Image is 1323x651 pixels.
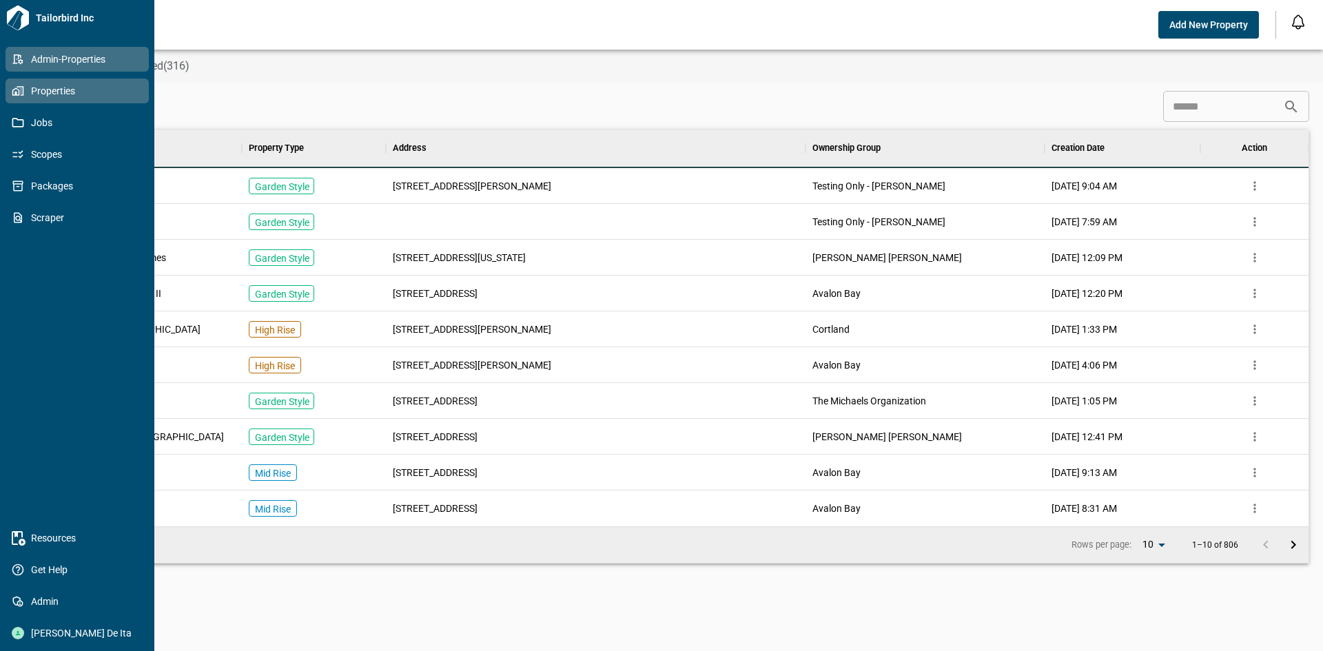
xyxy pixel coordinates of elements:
span: [STREET_ADDRESS][US_STATE] [393,251,526,265]
span: Archived(316) [121,59,189,73]
span: Properties [24,84,136,98]
p: High Rise [255,323,295,337]
span: The Michaels Organization [812,394,926,408]
span: Testing Only - [PERSON_NAME] [812,215,945,229]
span: Testing Only - [PERSON_NAME] [812,179,945,193]
div: Creation Date [1052,129,1105,167]
p: Rows per page: [1071,539,1131,551]
p: Garden Style [255,431,309,444]
span: [STREET_ADDRESS][PERSON_NAME] [393,179,551,193]
div: Ownership Group [812,129,881,167]
span: Add New Property [1169,18,1248,32]
button: more [1244,355,1265,375]
p: Garden Style [255,180,309,194]
a: Packages [6,174,149,198]
span: [DATE] 8:31 AM [1052,502,1117,515]
span: [STREET_ADDRESS] [393,287,478,300]
div: Property Type [242,129,386,167]
span: [STREET_ADDRESS] [393,430,478,444]
span: [DATE] 9:04 AM [1052,179,1117,193]
span: [DATE] 12:41 PM [1052,430,1122,444]
span: [PERSON_NAME] De Ita [24,626,136,640]
a: Properties [6,79,149,103]
a: Admin-Properties [6,47,149,72]
p: High Rise [255,359,295,373]
span: [DATE] 12:20 PM [1052,287,1122,300]
span: Admin-Properties [24,52,136,66]
span: [DATE] 9:13 AM [1052,466,1117,479]
a: Admin [6,589,149,614]
span: Packages [24,179,136,193]
span: Scraper [24,211,136,225]
button: more [1244,319,1265,340]
div: Action [1242,129,1267,167]
span: Scopes [24,147,136,161]
div: Property Type [249,129,304,167]
span: Get Help [24,563,136,577]
span: [DATE] 1:05 PM [1052,394,1117,408]
a: Scraper [6,205,149,230]
span: [DATE] 12:09 PM [1052,251,1122,265]
button: Go to next page [1280,531,1307,559]
div: Property Name [50,129,242,167]
div: 10 [1137,535,1170,555]
div: Ownership Group [806,129,1045,167]
div: Creation Date [1045,129,1200,167]
span: Avalon Bay [812,502,861,515]
div: Address [386,129,806,167]
button: more [1244,211,1265,232]
span: [PERSON_NAME] [PERSON_NAME] [812,251,962,265]
div: Address [393,129,427,167]
a: Jobs [6,110,149,135]
button: more [1244,176,1265,196]
span: [DATE] 1:33 PM [1052,322,1117,336]
span: Avalon Bay [812,466,861,479]
span: [STREET_ADDRESS][PERSON_NAME] [393,358,551,372]
span: [PERSON_NAME] [PERSON_NAME] [812,430,962,444]
p: Mid Rise [255,502,291,516]
button: more [1244,283,1265,304]
button: Open notification feed [1287,11,1309,33]
p: Garden Style [255,287,309,301]
span: Cortland [812,322,850,336]
span: Avalon Bay [812,287,861,300]
p: 1–10 of 806 [1192,541,1238,550]
button: Add New Property [1158,11,1259,39]
div: Action [1200,129,1309,167]
span: [STREET_ADDRESS][PERSON_NAME] [393,322,551,336]
button: more [1244,247,1265,268]
span: [STREET_ADDRESS] [393,466,478,479]
span: Tailorbird Inc [30,11,149,25]
span: Jobs [24,116,136,130]
span: Avalon Bay [812,358,861,372]
p: Mid Rise [255,466,291,480]
p: Garden Style [255,395,309,409]
span: [STREET_ADDRESS] [393,394,478,408]
button: more [1244,426,1265,447]
span: [DATE] 4:06 PM [1052,358,1117,372]
p: Garden Style [255,216,309,229]
button: more [1244,498,1265,519]
span: Resources [24,531,136,545]
span: [STREET_ADDRESS] [393,502,478,515]
div: base tabs [36,50,1323,83]
a: Scopes [6,142,149,167]
p: Garden Style [255,251,309,265]
button: more [1244,391,1265,411]
span: [DATE] 7:59 AM [1052,215,1117,229]
button: more [1244,462,1265,483]
span: Admin [24,595,136,608]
